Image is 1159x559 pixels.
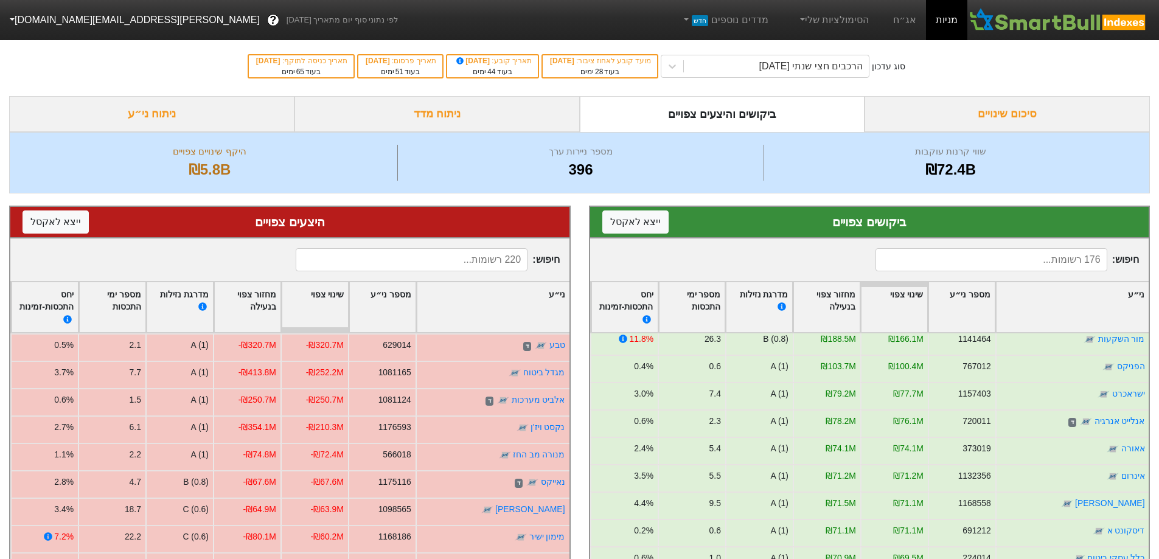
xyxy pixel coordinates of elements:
[25,145,394,159] div: היקף שינויים צפויים
[634,470,653,482] div: 3.5%
[12,282,78,333] div: Toggle SortBy
[549,340,565,350] a: טבע
[54,476,74,488] div: 2.8%
[296,248,527,271] input: 220 רשומות...
[311,476,344,488] div: -₪67.6M
[306,339,344,352] div: -₪320.7M
[54,366,74,379] div: 3.7%
[875,248,1139,271] span: חיפוש :
[709,360,720,373] div: 0.6
[580,96,865,132] div: ביקושים והיצעים צפויים
[294,96,580,132] div: ניתוח מדד
[306,394,344,406] div: -₪250.7M
[1084,334,1096,346] img: tase link
[243,503,276,516] div: -₪64.9M
[763,333,788,345] div: B (0.8)
[130,476,141,488] div: 4.7
[23,210,89,234] button: ייצא לאקסל
[709,415,720,428] div: 2.3
[550,57,576,65] span: [DATE]
[709,387,720,400] div: 7.4
[130,421,141,434] div: 6.1
[378,476,411,488] div: 1175116
[191,394,209,406] div: A (1)
[54,503,74,516] div: 3.4%
[378,530,411,543] div: 1168186
[634,415,653,428] div: 0.6%
[191,366,209,379] div: A (1)
[243,448,276,461] div: -₪74.8M
[296,248,559,271] span: חיפוש :
[1098,389,1110,401] img: tase link
[726,282,792,333] div: Toggle SortBy
[1121,443,1144,453] a: אאורה
[770,360,788,373] div: A (1)
[25,159,394,181] div: ₪5.8B
[692,15,708,26] span: חדש
[147,282,213,333] div: Toggle SortBy
[1060,498,1073,510] img: tase link
[826,497,856,510] div: ₪71.5M
[770,415,788,428] div: A (1)
[821,333,855,345] div: ₪188.5M
[16,288,74,327] div: יחס התכסות-זמינות
[255,55,347,66] div: תאריך כניסה לתוקף :
[495,504,565,514] a: [PERSON_NAME]
[366,57,392,65] span: [DATE]
[826,470,856,482] div: ₪71.2M
[958,333,990,345] div: 1141464
[770,387,788,400] div: A (1)
[282,282,348,333] div: Toggle SortBy
[793,282,860,333] div: Toggle SortBy
[526,477,538,489] img: tase link
[596,288,653,327] div: יחס התכסות-זמינות
[893,442,924,455] div: ₪74.1M
[523,367,565,377] a: מגדל ביטוח
[513,450,565,459] a: מנורה מב החז
[549,55,651,66] div: מועד קובע לאחוז ציבור :
[125,530,141,543] div: 22.2
[865,96,1150,132] div: סיכום שינויים
[958,497,990,510] div: 1168558
[378,421,411,434] div: 1176593
[770,497,788,510] div: A (1)
[634,524,653,537] div: 0.2%
[499,450,511,462] img: tase link
[125,503,141,516] div: 18.7
[1094,416,1144,426] a: אנלייט אנרגיה
[704,333,720,345] div: 26.3
[893,470,924,482] div: ₪71.2M
[401,159,760,181] div: 396
[130,448,141,461] div: 2.2
[287,14,398,26] span: לפי נתוני סוף יום מתאריך [DATE]
[770,524,788,537] div: A (1)
[928,282,995,333] div: Toggle SortBy
[595,68,603,76] span: 28
[962,360,990,373] div: 767012
[509,367,521,380] img: tase link
[191,339,209,352] div: A (1)
[826,415,856,428] div: ₪78.2M
[826,524,856,537] div: ₪71.1M
[54,339,74,352] div: 0.5%
[349,282,416,333] div: Toggle SortBy
[826,387,856,400] div: ₪79.2M
[1107,443,1119,456] img: tase link
[306,421,344,434] div: -₪210.3M
[962,524,990,537] div: 691212
[529,532,565,541] a: מימון ישיר
[243,476,276,488] div: -₪67.6M
[183,530,209,543] div: C (0.6)
[238,339,276,352] div: -₪320.7M
[487,68,495,76] span: 44
[191,448,209,461] div: A (1)
[962,442,990,455] div: 373019
[417,282,569,333] div: Toggle SortBy
[311,448,344,461] div: -₪72.4M
[1075,498,1144,508] a: [PERSON_NAME]
[709,470,720,482] div: 5.5
[311,530,344,543] div: -₪60.2M
[1093,526,1105,538] img: tase link
[311,503,344,516] div: -₪63.9M
[130,339,141,352] div: 2.1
